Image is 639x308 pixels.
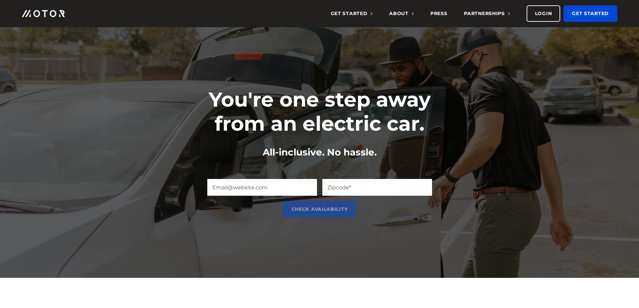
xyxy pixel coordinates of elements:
span: Get Started [331,10,373,16]
span: Partnerships [464,10,510,16]
a: Login [527,5,561,22]
img: Motor [22,10,65,17]
input: Email@website.com [207,179,317,196]
h1: You're one step away from an electric car. [185,87,454,136]
span: About [389,10,414,16]
input: Zipcode* [322,179,432,196]
div: All-inclusive. No hassle. [185,146,454,159]
input: Check Availability [283,201,356,218]
a: Get Started [564,5,617,22]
